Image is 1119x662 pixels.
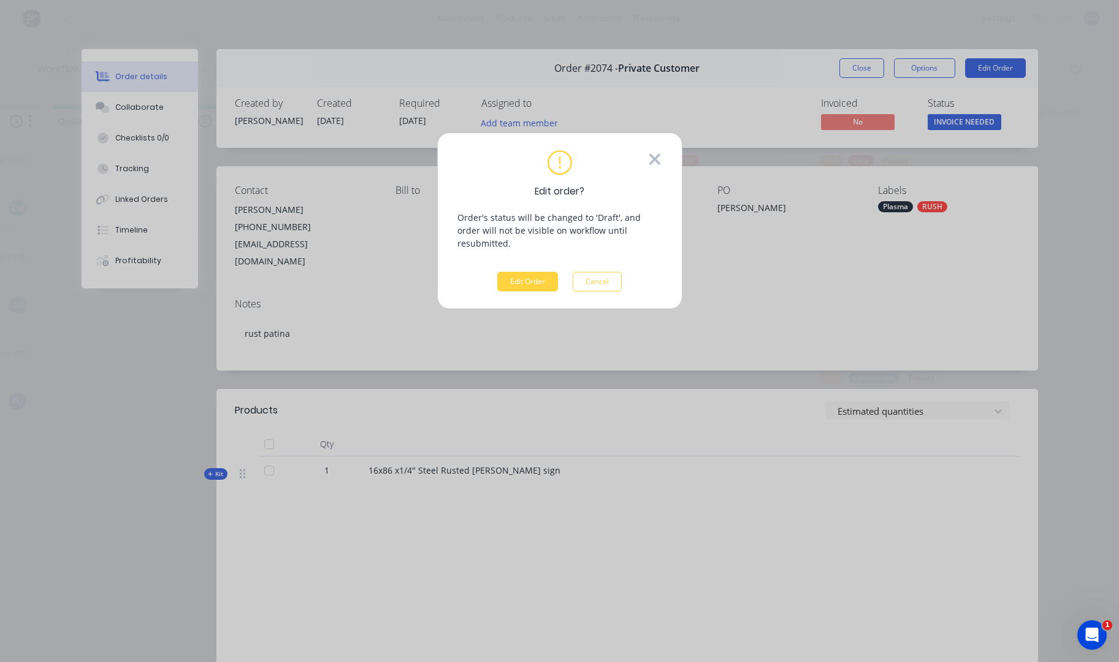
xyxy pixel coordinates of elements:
[1077,620,1107,650] iframe: Intercom live chat
[1102,620,1112,630] span: 1
[573,272,622,291] button: Cancel
[535,185,584,199] span: Edit order?
[497,272,558,291] button: Edit Order
[457,211,662,250] p: Order's status will be changed to 'Draft', and order will not be visible on workflow until resubm...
